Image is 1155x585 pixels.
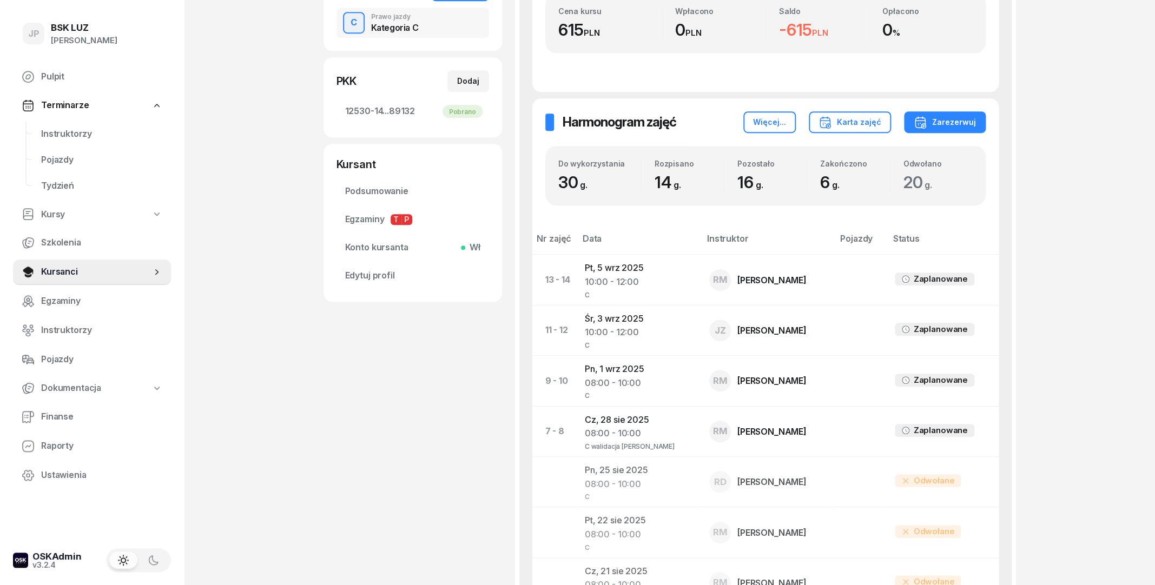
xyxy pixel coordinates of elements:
div: [PERSON_NAME] [737,276,807,284]
span: 6 [820,172,845,192]
span: JP [28,29,39,38]
td: 13 - 14 [532,255,576,305]
div: Rozpisano [655,159,724,168]
div: 08:00 - 10:00 [585,477,692,491]
div: Zaplanowane [913,322,967,336]
button: Zarezerwuj [904,111,986,133]
div: Zaplanowane [913,373,967,387]
span: P [401,214,412,225]
span: Dokumentacja [41,381,101,395]
div: -615 [779,20,869,40]
td: 7 - 8 [532,406,576,456]
span: JZ [714,326,725,335]
span: RM [712,528,727,537]
a: Dokumentacja [13,376,171,401]
span: Egzaminy [345,212,480,227]
small: % [893,28,900,38]
span: Egzaminy [41,294,162,308]
span: Pojazdy [41,153,162,167]
span: Instruktorzy [41,323,162,337]
td: Pn, 1 wrz 2025 [576,356,701,406]
a: Edytuj profil [336,263,489,289]
td: Śr, 3 wrz 2025 [576,305,701,355]
div: Pobrano [443,105,483,118]
span: Edytuj profil [345,269,480,283]
button: CPrawo jazdyKategoria C [336,8,489,38]
div: 10:00 - 12:00 [585,275,692,289]
span: Kursy [41,208,65,222]
div: 0 [882,20,973,40]
div: Zarezerwuj [914,116,976,129]
span: Wł [465,241,480,255]
a: Egzaminy [13,288,171,314]
td: Cz, 28 sie 2025 [576,406,701,456]
span: 14 [655,172,686,192]
img: logo-xs-dark@2x.png [13,553,28,568]
div: Dodaj [457,75,479,88]
th: Pojazdy [834,231,886,255]
div: Karta zajęć [819,116,881,129]
div: Odwołane [895,525,961,538]
span: Pulpit [41,70,162,84]
div: [PERSON_NAME] [51,34,117,48]
div: Cena kursu [558,6,662,16]
div: Kategoria C [371,23,419,32]
span: 20 [903,172,937,192]
span: Podsumowanie [345,184,480,198]
span: Finanse [41,410,162,424]
div: Do wykorzystania [558,159,641,168]
span: Raporty [41,439,162,453]
div: Zaplanowane [913,423,967,437]
div: C [585,390,692,399]
span: Szkolenia [41,236,162,250]
div: 615 [558,20,662,40]
a: Ustawienia [13,462,171,488]
h2: Harmonogram zajęć [563,114,676,131]
button: Więcej... [743,111,796,133]
div: 08:00 - 10:00 [585,427,692,441]
small: PLN [584,28,600,38]
div: C [585,542,692,551]
small: g. [925,180,932,190]
span: Instruktorzy [41,127,162,141]
th: Nr zajęć [532,231,576,255]
td: Pt, 5 wrz 2025 [576,255,701,305]
td: 9 - 10 [532,356,576,406]
div: Pozostało [737,159,807,168]
span: RD [714,477,726,487]
a: EgzaminyTP [336,207,489,232]
a: Instruktorzy [32,121,171,147]
small: PLN [685,28,702,38]
a: 12530-14...89132Pobrano [336,98,489,124]
span: 16 [737,172,768,192]
div: C [585,491,692,500]
a: Kursy [13,202,171,227]
a: Terminarze [13,93,171,118]
div: 08:00 - 10:00 [585,376,692,390]
div: C [585,340,692,349]
td: 11 - 12 [532,305,576,355]
small: g. [756,180,763,190]
div: C [585,289,692,298]
small: g. [673,180,681,190]
div: Opłacono [882,6,973,16]
small: g. [832,180,840,190]
small: PLN [812,28,828,38]
th: Status [886,231,998,255]
a: Kursanci [13,259,171,285]
span: Konto kursanta [345,241,480,255]
th: Instruktor [701,231,834,255]
div: C walidacja [PERSON_NAME] [585,441,692,450]
button: Karta zajęć [809,111,891,133]
div: [PERSON_NAME] [737,427,807,436]
span: Tydzień [41,179,162,193]
div: Prawo jazdy [371,14,419,20]
span: RM [712,427,727,436]
div: Odwołano [903,159,972,168]
div: Kursant [336,157,489,172]
a: Podsumowanie [336,178,489,204]
div: [PERSON_NAME] [737,528,807,537]
div: OSKAdmin [32,552,82,561]
span: Pojazdy [41,353,162,367]
div: C [346,14,361,32]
